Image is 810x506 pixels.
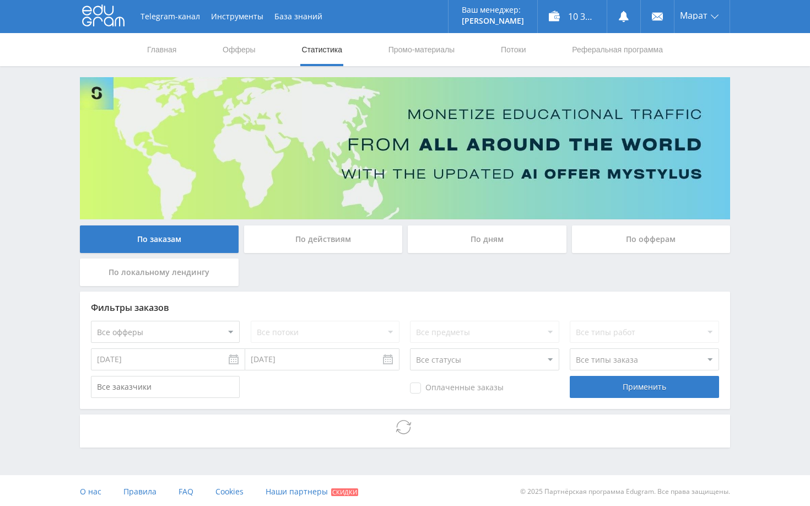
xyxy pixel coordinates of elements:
[462,6,524,14] p: Ваш менеджер:
[571,33,664,66] a: Реферальная программа
[462,17,524,25] p: [PERSON_NAME]
[570,376,719,398] div: Применить
[91,376,240,398] input: Все заказчики
[572,225,731,253] div: По офферам
[300,33,343,66] a: Статистика
[331,488,358,496] span: Скидки
[680,11,708,20] span: Марат
[387,33,456,66] a: Промо-материалы
[80,259,239,286] div: По локальному лендингу
[146,33,177,66] a: Главная
[91,303,719,313] div: Фильтры заказов
[500,33,527,66] a: Потоки
[215,486,244,497] span: Cookies
[222,33,257,66] a: Офферы
[123,486,156,497] span: Правила
[179,486,193,497] span: FAQ
[408,225,566,253] div: По дням
[80,225,239,253] div: По заказам
[80,77,730,219] img: Banner
[80,486,101,497] span: О нас
[410,383,504,394] span: Оплаченные заказы
[244,225,403,253] div: По действиям
[266,486,328,497] span: Наши партнеры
